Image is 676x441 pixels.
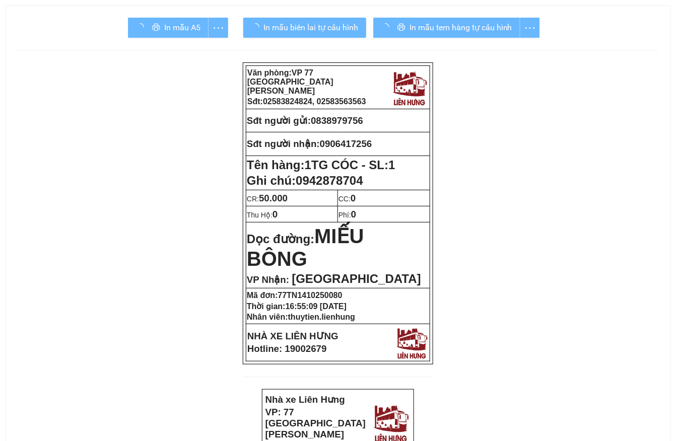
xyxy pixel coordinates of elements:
[247,313,355,321] strong: Nhân viên:
[247,68,333,95] span: VP 77 [GEOGRAPHIC_DATA][PERSON_NAME]
[339,211,356,219] span: Phí:
[311,115,363,126] span: 0838979756
[247,331,339,341] strong: NHÀ XE LIÊN HƯNG
[394,325,429,360] img: logo
[247,232,364,268] strong: Dọc đường:
[351,209,356,219] span: 0
[247,68,333,95] strong: Văn phòng:
[390,68,429,107] img: logo
[247,138,320,149] strong: Sđt người nhận:
[259,193,288,203] span: 50.000
[247,302,347,311] strong: Thời gian:
[263,21,358,34] span: In mẫu biên lai tự cấu hình
[243,18,366,38] button: In mẫu biên lai tự cấu hình
[247,225,364,270] span: MIẾU BÔNG
[388,158,395,172] span: 1
[305,158,395,172] span: 1TG CÓC - SL:
[263,97,366,106] span: 02583824824, 02583563563
[296,174,363,187] span: 0942878704
[320,138,372,149] span: 0906417256
[247,195,288,203] span: CR:
[278,291,343,300] span: 77TN1410250080
[108,13,148,54] img: logo
[247,115,311,126] strong: Sđt người gửi:
[247,174,363,187] span: Ghi chú:
[247,274,289,285] span: VP Nhận:
[247,211,278,219] span: Thu Hộ:
[4,18,104,61] strong: VP: 77 [GEOGRAPHIC_DATA][PERSON_NAME][GEOGRAPHIC_DATA]
[286,302,347,311] span: 16:55:09 [DATE]
[351,193,356,203] span: 0
[288,313,355,321] span: thuytien.lienhung
[339,195,356,203] span: CC:
[247,291,343,300] strong: Mã đơn:
[247,97,366,106] strong: Sđt:
[247,343,327,354] strong: Hotline: 19002679
[265,394,345,405] strong: Nhà xe Liên Hưng
[247,158,395,172] strong: Tên hàng:
[273,209,278,219] span: 0
[41,65,110,76] strong: Phiếu gửi hàng
[292,272,421,285] span: [GEOGRAPHIC_DATA]
[251,23,263,31] span: loading
[4,5,83,16] strong: Nhà xe Liên Hưng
